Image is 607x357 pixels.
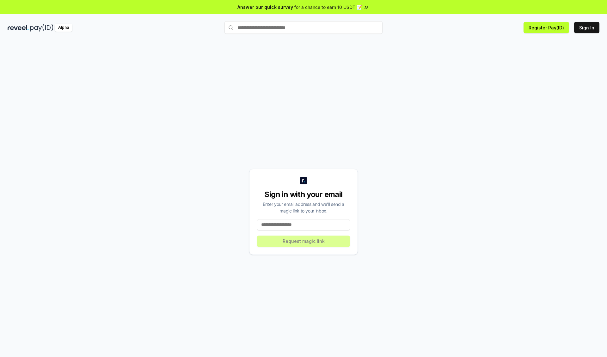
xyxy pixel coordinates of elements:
div: Sign in with your email [257,189,350,200]
button: Register Pay(ID) [524,22,569,33]
img: reveel_dark [8,24,29,32]
img: logo_small [300,177,307,184]
div: Alpha [55,24,72,32]
img: pay_id [30,24,53,32]
div: Enter your email address and we’ll send a magic link to your inbox. [257,201,350,214]
button: Sign In [574,22,599,33]
span: for a chance to earn 10 USDT 📝 [294,4,362,10]
span: Answer our quick survey [237,4,293,10]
